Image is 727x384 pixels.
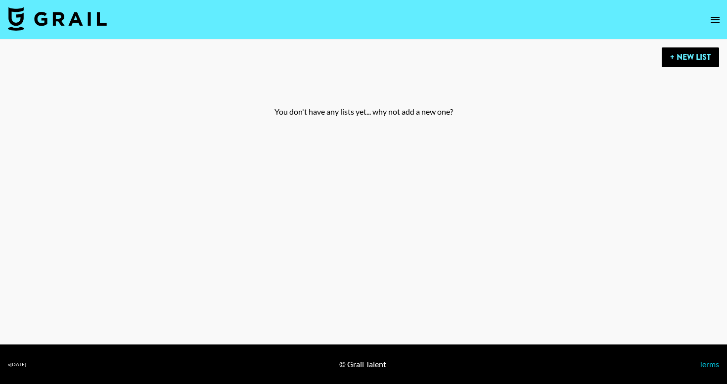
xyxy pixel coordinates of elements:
button: open drawer [705,10,725,30]
img: Grail Talent [8,7,107,31]
a: Terms [699,359,719,369]
button: + New List [662,47,719,67]
div: You don't have any lists yet... why not add a new one? [8,75,719,148]
div: v [DATE] [8,361,26,368]
div: © Grail Talent [339,359,386,369]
